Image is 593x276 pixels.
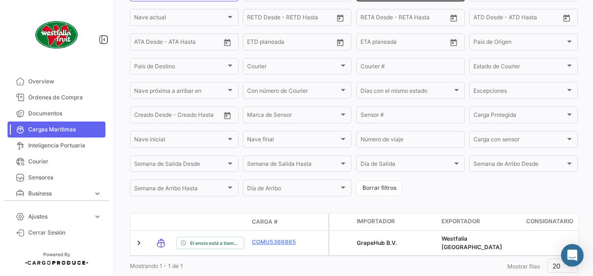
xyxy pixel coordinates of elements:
[8,122,105,138] a: Cargas Marítimas
[247,89,339,96] span: Con número de Courier
[28,125,102,134] span: Cargas Marítimas
[178,113,219,120] input: Creado Hasta
[473,162,565,169] span: Semana de Arribo Desde
[507,263,540,270] span: Mostrar filas
[473,113,565,120] span: Carga Protegida
[134,65,226,71] span: País de Destino
[438,213,522,230] datatable-header-cell: Exportador
[173,218,248,226] datatable-header-cell: Estado de Envio
[361,16,377,22] input: Desde
[28,157,102,166] span: Courier
[247,138,339,144] span: Nave final
[134,138,226,144] span: Nave inicial
[356,180,402,196] button: Borrar filtros
[560,11,574,25] button: Open calendar
[220,108,234,122] button: Open calendar
[384,16,425,22] input: Hasta
[28,173,102,182] span: Sensores
[329,213,353,230] datatable-header-cell: Carga Protegida
[441,235,502,251] span: Westfalia Chile
[8,154,105,170] a: Courier
[93,189,102,198] span: expand_more
[28,189,89,198] span: Business
[447,11,461,25] button: Open calendar
[361,162,452,169] span: Día de Salida
[220,35,234,49] button: Open calendar
[149,218,173,226] datatable-header-cell: Modo de Transporte
[473,16,503,22] input: ATD Desde
[28,212,89,221] span: Ajustes
[8,106,105,122] a: Documentos
[252,238,301,246] a: CGMU5366865
[247,113,339,120] span: Marca de Sensor
[561,244,584,267] div: Abrir Intercom Messenger
[271,16,312,22] input: Hasta
[333,35,347,49] button: Open calendar
[384,40,425,47] input: Hasta
[190,239,240,247] span: El envío está a tiempo.
[473,40,565,47] span: País de Origen
[361,40,377,47] input: Desde
[28,93,102,102] span: Órdenes de Compra
[8,89,105,106] a: Órdenes de Compra
[93,212,102,221] span: expand_more
[247,187,339,193] span: Día de Arribo
[473,89,565,96] span: Excepciones
[271,40,312,47] input: Hasta
[169,40,210,47] input: ATA Hasta
[526,217,573,226] span: Consignatario
[8,170,105,186] a: Sensores
[441,217,480,226] span: Exportador
[28,77,102,86] span: Overview
[134,89,226,96] span: Nave próxima a arribar en
[247,162,339,169] span: Semana de Salida Hasta
[305,218,328,226] datatable-header-cell: Póliza
[333,11,347,25] button: Open calendar
[473,138,565,144] span: Carga con sensor
[248,214,305,230] datatable-header-cell: Carga #
[130,262,183,269] span: Mostrando 1 - 1 de 1
[8,73,105,89] a: Overview
[134,187,226,193] span: Semana de Arribo Hasta
[247,16,264,22] input: Desde
[33,11,80,58] img: client-50.png
[134,238,144,248] a: Expand/Collapse Row
[134,16,226,22] span: Nave actual
[28,141,102,150] span: Inteligencia Portuaria
[361,89,452,96] span: Días con el mismo estado
[134,113,172,120] input: Creado Desde
[553,262,561,270] span: 20
[28,109,102,118] span: Documentos
[447,35,461,49] button: Open calendar
[28,228,102,237] span: Cerrar Sesión
[353,213,438,230] datatable-header-cell: Importador
[357,239,397,246] span: GrapeHub B.V.
[8,138,105,154] a: Inteligencia Portuaria
[357,217,395,226] span: Importador
[247,40,264,47] input: Desde
[134,162,226,169] span: Semana de Salida Desde
[473,65,565,71] span: Estado de Courier
[510,16,551,22] input: ATD Hasta
[247,65,339,71] span: Courier
[134,40,163,47] input: ATA Desde
[252,218,278,226] span: Carga #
